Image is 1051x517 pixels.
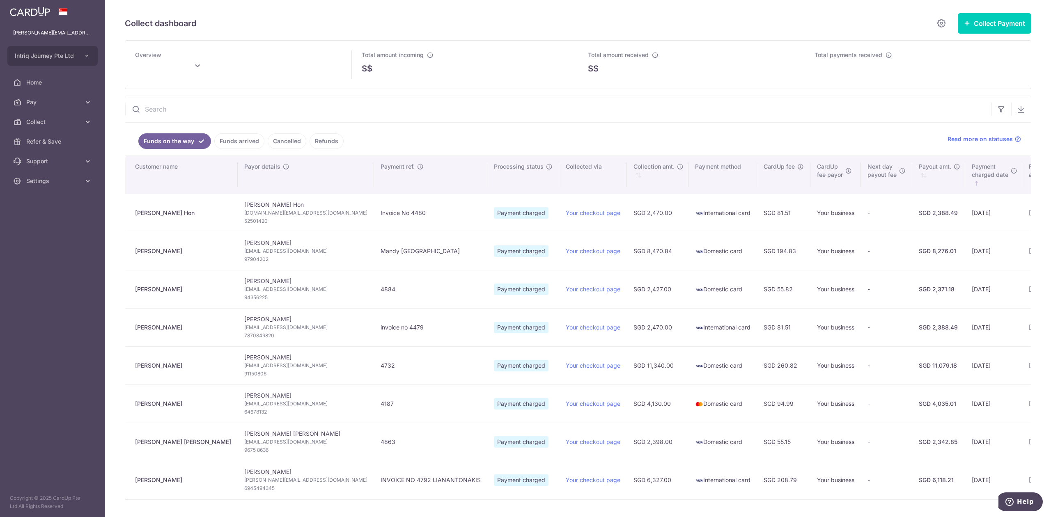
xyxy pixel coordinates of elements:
td: International card [688,194,757,232]
span: S$ [362,62,372,75]
span: [EMAIL_ADDRESS][DOMAIN_NAME] [244,438,367,446]
span: Next day payout fee [867,162,897,179]
img: visa-sm-192604c4577d2d35970c8ed26b86981c2741ebd56154ab54ad91a526f0f24972.png [695,247,703,256]
span: Payment charged [494,398,548,409]
div: [PERSON_NAME] [135,476,231,484]
td: SGD 2,398.00 [627,423,688,461]
span: [EMAIL_ADDRESS][DOMAIN_NAME] [244,361,367,370]
td: Invoice No 4480 [374,194,487,232]
div: [PERSON_NAME] [135,361,231,370]
td: Your business [810,461,861,499]
td: - [861,232,912,270]
th: Payment ref. [374,156,487,194]
td: SGD 55.15 [757,423,810,461]
th: Payment method [688,156,757,194]
td: invoice no 4479 [374,308,487,346]
span: Payment charged date [972,162,1008,179]
div: SGD 6,118.21 [919,476,959,484]
img: visa-sm-192604c4577d2d35970c8ed26b86981c2741ebd56154ab54ad91a526f0f24972.png [695,286,703,294]
td: Your business [810,232,861,270]
span: Settings [26,177,80,185]
span: Total amount incoming [362,51,424,58]
td: [PERSON_NAME] [PERSON_NAME] [238,423,374,461]
span: Payment charged [494,207,548,219]
td: International card [688,461,757,499]
td: SGD 260.82 [757,346,810,384]
th: Paymentcharged date : activate to sort column ascending [965,156,1022,194]
td: Domestic card [688,270,757,308]
td: Domestic card [688,384,757,423]
span: 9675 8636 [244,446,367,454]
div: SGD 8,276.01 [919,247,959,255]
td: SGD 4,130.00 [627,384,688,423]
h5: Collect dashboard [125,17,196,30]
p: [PERSON_NAME][EMAIL_ADDRESS][DOMAIN_NAME] [13,29,92,37]
iframe: Opens a widget where you can find more information [998,492,1043,513]
img: visa-sm-192604c4577d2d35970c8ed26b86981c2741ebd56154ab54ad91a526f0f24972.png [695,438,703,446]
td: Your business [810,423,861,461]
a: Refunds [310,133,344,149]
td: - [861,384,912,423]
td: Domestic card [688,346,757,384]
div: SGD 2,342.85 [919,438,959,446]
span: Collection amt. [633,162,675,171]
span: [EMAIL_ADDRESS][DOMAIN_NAME] [244,285,367,293]
td: - [861,270,912,308]
span: Refer & Save [26,137,80,146]
th: CardUp fee [757,156,810,194]
td: SGD 11,340.00 [627,346,688,384]
span: Payment ref. [381,162,415,171]
span: Payout amt. [919,162,951,171]
div: SGD 2,388.49 [919,323,959,332]
td: Your business [810,346,861,384]
span: 91150806 [244,370,367,378]
span: Payment charged [494,322,548,333]
td: SGD 2,470.00 [627,194,688,232]
a: Your checkout page [566,362,620,369]
span: Payment charged [494,360,548,371]
span: Home [26,78,80,87]
td: INVOICE NO 4792 LIANANTONAKIS [374,461,487,499]
img: mastercard-sm-87a3fd1e0bddd137fecb07648320f44c262e2538e7db6024463105ddbc961eb2.png [695,400,703,408]
a: Funds arrived [214,133,264,149]
a: Your checkout page [566,400,620,407]
td: - [861,423,912,461]
td: SGD 8,470.84 [627,232,688,270]
td: [DATE] [965,270,1022,308]
td: SGD 194.83 [757,232,810,270]
a: Your checkout page [566,209,620,216]
td: [DATE] [965,384,1022,423]
td: [PERSON_NAME] [238,308,374,346]
td: International card [688,308,757,346]
span: Payment charged [494,436,548,448]
td: SGD 81.51 [757,308,810,346]
td: [DATE] [965,308,1022,346]
a: Your checkout page [566,286,620,293]
td: Your business [810,384,861,423]
span: Read more on statuses [948,135,1013,143]
td: 4732 [374,346,487,384]
img: visa-sm-192604c4577d2d35970c8ed26b86981c2741ebd56154ab54ad91a526f0f24972.png [695,209,703,217]
span: Intriq Journey Pte Ltd [15,52,76,60]
span: 52501420 [244,217,367,225]
td: SGD 6,327.00 [627,461,688,499]
span: [EMAIL_ADDRESS][DOMAIN_NAME] [244,400,367,408]
a: Cancelled [268,133,306,149]
input: Search [125,96,991,122]
td: - [861,461,912,499]
a: Your checkout page [566,438,620,445]
span: Payment charged [494,474,548,486]
th: Collected via [559,156,627,194]
td: [DATE] [965,461,1022,499]
td: 4884 [374,270,487,308]
span: 64678132 [244,408,367,416]
img: visa-sm-192604c4577d2d35970c8ed26b86981c2741ebd56154ab54ad91a526f0f24972.png [695,362,703,370]
td: 4187 [374,384,487,423]
img: visa-sm-192604c4577d2d35970c8ed26b86981c2741ebd56154ab54ad91a526f0f24972.png [695,476,703,485]
td: [PERSON_NAME] [238,270,374,308]
td: SGD 81.51 [757,194,810,232]
div: [PERSON_NAME] Hon [135,209,231,217]
td: - [861,194,912,232]
td: SGD 2,427.00 [627,270,688,308]
div: [PERSON_NAME] [135,285,231,293]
